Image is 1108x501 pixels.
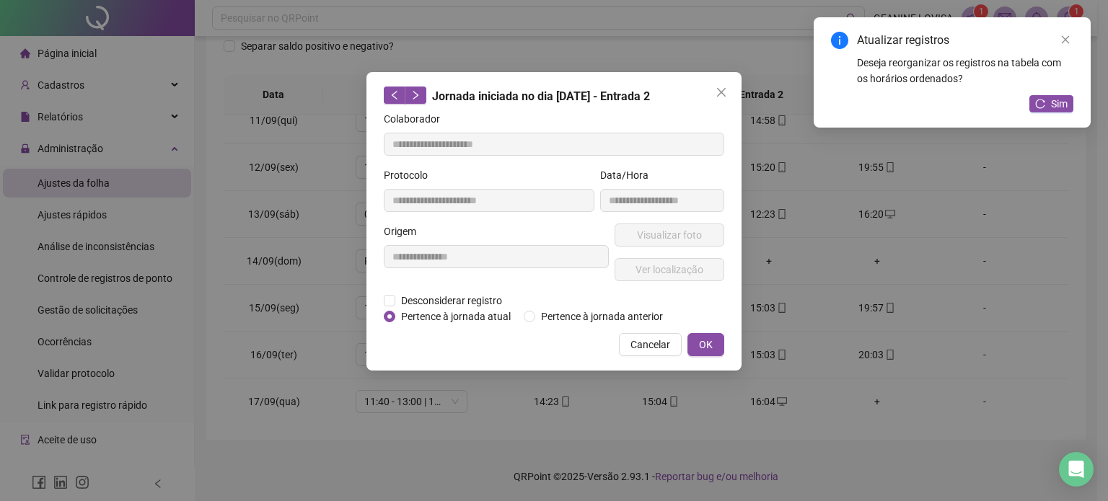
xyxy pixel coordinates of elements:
button: Close [710,81,733,104]
button: left [384,87,405,104]
span: Desconsiderar registro [395,293,508,309]
span: Pertence à jornada atual [395,309,516,324]
span: OK [699,337,713,353]
button: OK [687,333,724,356]
span: close [716,87,727,98]
label: Data/Hora [600,167,658,183]
button: Visualizar foto [615,223,724,247]
span: info-circle [831,32,848,49]
label: Colaborador [384,111,449,127]
span: close [1060,35,1070,45]
span: Cancelar [630,337,670,353]
button: right [405,87,426,104]
button: Sim [1029,95,1073,112]
span: left [390,90,400,100]
label: Origem [384,223,426,239]
div: Jornada iniciada no dia [DATE] - Entrada 2 [384,87,724,105]
div: Deseja reorganizar os registros na tabela com os horários ordenados? [857,55,1073,87]
button: Cancelar [619,333,682,356]
span: right [410,90,421,100]
button: Ver localização [615,258,724,281]
a: Close [1058,32,1073,48]
div: Atualizar registros [857,32,1073,49]
label: Protocolo [384,167,437,183]
span: Pertence à jornada anterior [535,309,669,324]
span: reload [1035,99,1045,109]
span: Sim [1051,96,1068,112]
div: Open Intercom Messenger [1059,452,1094,487]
